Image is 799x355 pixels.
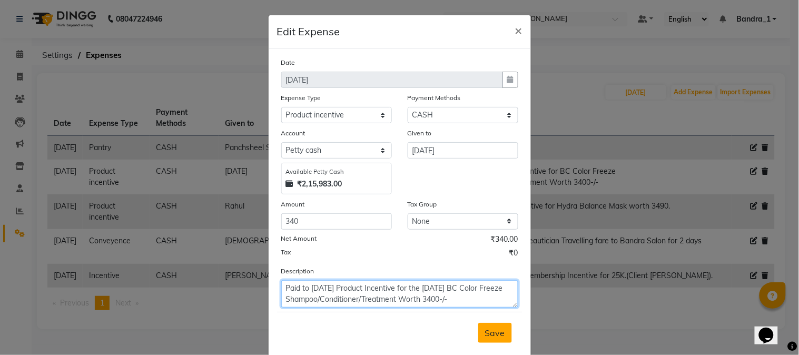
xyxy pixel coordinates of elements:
button: Save [478,323,512,343]
label: Date [281,58,295,67]
strong: ₹2,15,983.00 [298,179,342,190]
h5: Edit Expense [277,24,340,40]
iframe: chat widget [755,313,788,344]
label: Payment Methods [408,93,461,103]
label: Account [281,129,305,138]
div: Available Petty Cash [286,167,387,176]
span: ₹0 [509,248,518,261]
label: Amount [281,200,305,209]
label: Net Amount [281,234,317,243]
label: Tax Group [408,200,437,209]
label: Given to [408,129,432,138]
span: × [515,22,522,38]
input: Amount [281,213,392,230]
span: ₹340.00 [491,234,518,248]
label: Expense Type [281,93,321,103]
button: Close [507,15,531,45]
input: Given to [408,142,518,159]
label: Description [281,267,314,276]
label: Tax [281,248,291,257]
span: Save [485,328,505,338]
